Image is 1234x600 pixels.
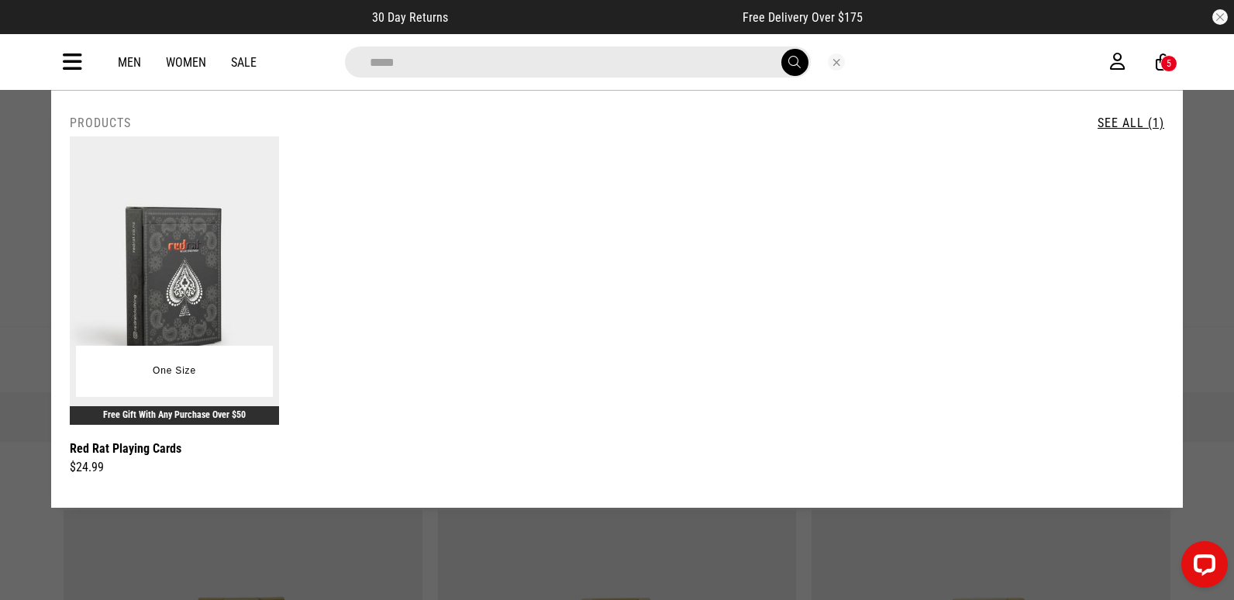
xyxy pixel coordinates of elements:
a: Women [166,55,206,70]
div: 5 [1167,58,1171,69]
span: Free Delivery Over $175 [743,10,863,25]
a: Sale [231,55,257,70]
a: Free Gift With Any Purchase Over $50 [103,409,246,420]
div: $24.99 [70,458,279,477]
a: Red Rat Playing Cards [70,439,181,458]
a: 5 [1156,54,1170,71]
iframe: Customer reviews powered by Trustpilot [479,9,712,25]
iframe: LiveChat chat widget [1169,535,1234,600]
span: 30 Day Returns [372,10,448,25]
button: One Size [141,357,208,385]
img: Red Rat Playing Cards in Black [70,136,279,425]
button: Close search [828,53,845,71]
h2: Products [70,116,131,130]
a: Men [118,55,141,70]
a: See All (1) [1098,116,1164,130]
